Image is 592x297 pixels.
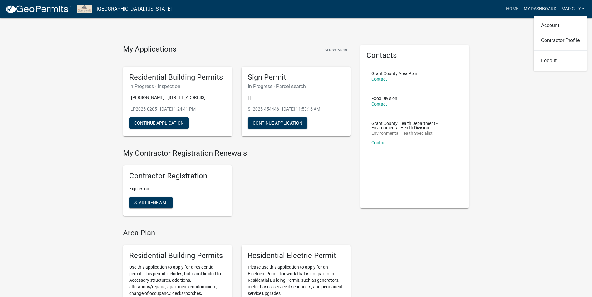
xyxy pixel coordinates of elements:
[248,264,345,297] p: Please use this application to apply for an Electrical Permit for work that is not part of a Resi...
[371,121,458,130] p: Grant County Health Department - Environmental Health Division
[371,131,458,135] p: Environmental Health Specialist
[97,4,172,14] a: [GEOGRAPHIC_DATA], [US_STATE]
[366,51,463,60] h5: Contacts
[129,73,226,82] h5: Residential Building Permits
[371,140,387,145] a: Contact
[129,186,226,192] p: Expires on
[371,96,397,101] p: Food Division
[129,106,226,112] p: ILP2025-0205 - [DATE] 1:24:41 PM
[559,3,587,15] a: mad city
[129,83,226,89] h6: In Progress - Inspection
[123,149,351,158] h4: My Contractor Registration Renewals
[129,251,226,260] h5: Residential Building Permits
[534,16,587,71] div: mad city
[371,71,417,76] p: Grant County Area Plan
[248,83,345,89] h6: In Progress - Parcel search
[129,197,173,208] button: Start Renewal
[371,77,387,82] a: Contact
[248,106,345,112] p: SI-2025-454446 - [DATE] 11:53:16 AM
[129,117,189,129] button: Continue Application
[129,172,226,181] h5: Contractor Registration
[534,53,587,68] a: Logout
[371,101,387,106] a: Contact
[123,229,351,238] h4: Area Plan
[248,73,345,82] h5: Sign Permit
[129,94,226,101] p: | [PERSON_NAME] | [STREET_ADDRESS]
[123,45,176,54] h4: My Applications
[534,33,587,48] a: Contractor Profile
[534,18,587,33] a: Account
[77,5,92,13] img: Grant County, Indiana
[248,251,345,260] h5: Residential Electric Permit
[123,149,351,221] wm-registration-list-section: My Contractor Registration Renewals
[134,200,168,205] span: Start Renewal
[322,45,351,55] button: Show More
[248,117,307,129] button: Continue Application
[504,3,521,15] a: Home
[521,3,559,15] a: My Dashboard
[248,94,345,101] p: | |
